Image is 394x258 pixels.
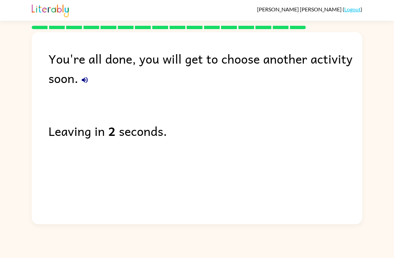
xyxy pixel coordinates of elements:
div: Leaving in seconds. [48,121,362,141]
img: Literably [32,3,69,17]
div: ( ) [257,6,362,12]
b: 2 [108,121,116,141]
div: You're all done, you will get to choose another activity soon. [48,49,362,88]
a: Logout [344,6,361,12]
span: [PERSON_NAME] [PERSON_NAME] [257,6,343,12]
